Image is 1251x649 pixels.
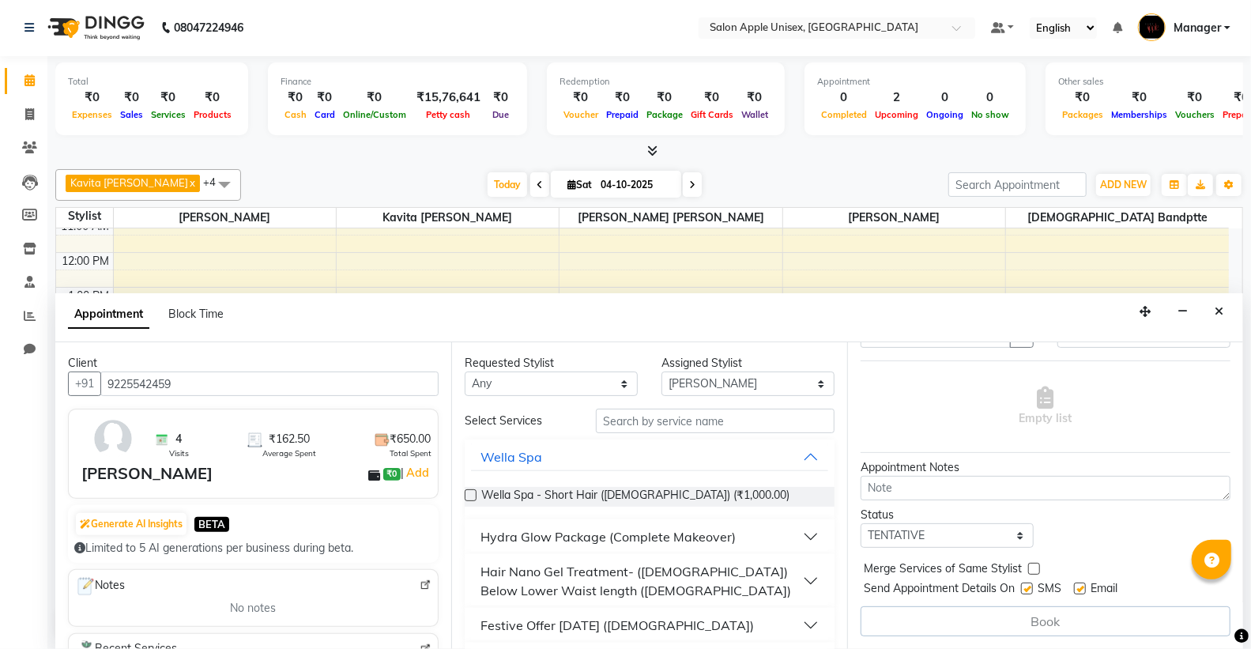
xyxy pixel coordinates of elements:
button: Generate AI Insights [76,513,187,535]
div: ₹15,76,641 [410,89,487,107]
span: Merge Services of Same Stylist [864,560,1022,580]
span: Due [488,109,513,120]
span: Average Spent [262,447,316,459]
span: Vouchers [1171,109,1219,120]
span: Notes [75,576,125,597]
span: [PERSON_NAME] [783,208,1005,228]
span: Prepaid [602,109,642,120]
div: ₹0 [68,89,116,107]
span: Card [311,109,339,120]
div: ₹0 [560,89,602,107]
div: Requested Stylist [465,355,638,372]
div: Appointment Notes [861,459,1230,476]
img: avatar [90,416,136,462]
div: ₹0 [190,89,236,107]
span: Upcoming [871,109,922,120]
input: 2025-10-04 [596,173,675,197]
span: ₹650.00 [390,431,431,447]
button: +91 [68,372,101,396]
span: Cash [281,109,311,120]
span: Total Spent [390,447,431,459]
span: Products [190,109,236,120]
div: Client [68,355,439,372]
span: Ongoing [922,109,967,120]
span: Voucher [560,109,602,120]
span: Wallet [737,109,772,120]
span: Visits [169,447,189,459]
span: ₹162.50 [269,431,310,447]
div: ₹0 [147,89,190,107]
button: Close [1208,300,1230,324]
span: BETA [194,517,229,532]
input: Search Appointment [948,172,1087,197]
button: ADD NEW [1096,174,1151,196]
span: 4 [176,431,183,447]
div: Limited to 5 AI generations per business during beta. [74,540,432,557]
div: ₹0 [642,89,687,107]
input: Search by Name/Mobile/Email/Code [100,372,439,396]
img: logo [40,6,149,50]
div: 0 [817,89,871,107]
span: Package [642,109,687,120]
span: Completed [817,109,871,120]
button: Festive Offer [DATE] ([DEMOGRAPHIC_DATA]) [471,611,828,640]
span: ₹0 [383,468,400,481]
input: Search by service name [596,409,835,433]
div: Assigned Stylist [661,355,835,372]
button: Wella Spa [471,443,828,471]
a: x [188,176,195,189]
span: Gift Cards [687,109,737,120]
span: Send Appointment Details On [864,580,1015,600]
div: ₹0 [487,89,514,107]
span: Sales [116,109,147,120]
div: Select Services [453,413,584,429]
div: 12:00 PM [59,253,113,270]
span: [PERSON_NAME] [114,208,336,228]
div: ₹0 [1107,89,1171,107]
span: Memberships [1107,109,1171,120]
span: Manager [1174,20,1221,36]
div: 2 [871,89,922,107]
div: Hydra Glow Package (Complete Makeover) [480,527,736,546]
span: ADD NEW [1100,179,1147,191]
div: Redemption [560,75,772,89]
span: Email [1091,580,1117,600]
div: ₹0 [339,89,410,107]
span: Services [147,109,190,120]
span: Kavita [PERSON_NAME] [70,176,188,189]
span: No show [967,109,1013,120]
span: SMS [1038,580,1061,600]
a: Add [404,463,431,482]
div: 0 [967,89,1013,107]
div: ₹0 [687,89,737,107]
div: Hair Nano Gel Treatment- ([DEMOGRAPHIC_DATA]) Below Lower Waist length ([DEMOGRAPHIC_DATA]) [480,562,803,600]
button: Hydra Glow Package (Complete Makeover) [471,523,828,551]
div: ₹0 [1171,89,1219,107]
span: Empty list [1019,387,1072,427]
div: 1:00 PM [66,288,113,304]
div: Status [861,507,1034,523]
span: Wella Spa - Short Hair ([DEMOGRAPHIC_DATA]) (₹1,000.00) [481,487,789,507]
div: Festive Offer [DATE] ([DEMOGRAPHIC_DATA]) [480,616,754,635]
div: ₹0 [281,89,311,107]
span: Petty cash [423,109,475,120]
div: Finance [281,75,514,89]
span: Block Time [168,307,224,321]
div: Stylist [56,208,113,225]
span: | [401,463,431,482]
span: No notes [231,600,277,617]
div: Appointment [817,75,1013,89]
span: [PERSON_NAME] [PERSON_NAME] [560,208,782,228]
span: Packages [1058,109,1107,120]
span: [DEMOGRAPHIC_DATA] Bandptte [1006,208,1229,228]
div: ₹0 [602,89,642,107]
div: ₹0 [311,89,339,107]
div: ₹0 [1058,89,1107,107]
div: ₹0 [116,89,147,107]
div: [PERSON_NAME] [81,462,213,485]
b: 08047224946 [174,6,243,50]
span: Kavita [PERSON_NAME] [337,208,559,228]
span: +4 [203,175,228,188]
div: Total [68,75,236,89]
span: Today [488,172,527,197]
